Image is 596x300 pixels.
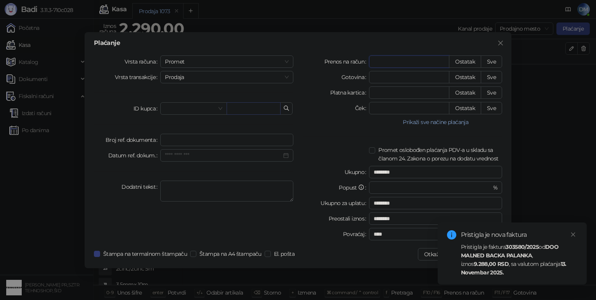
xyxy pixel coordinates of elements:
span: El. pošta [271,250,298,258]
label: Vrsta transakcije [115,71,161,83]
label: Datum ref. dokum. [108,149,161,162]
button: Sve [481,102,502,114]
span: Promet oslobođen plaćanja PDV-a u skladu sa članom 24. Zakona o porezu na dodatu vrednost [375,146,502,163]
div: Plaćanje [94,40,502,46]
label: ID kupca [133,102,160,115]
span: close [570,232,576,237]
textarea: Dodatni tekst [160,181,293,202]
label: Gotovina [341,71,369,83]
label: Prenos na račun [324,55,369,68]
span: info-circle [447,230,456,240]
button: Sve [481,55,502,68]
span: Promet [165,56,289,67]
span: Štampa na termalnom štampaču [100,250,190,258]
label: Ukupno [345,166,369,178]
input: Datum ref. dokum. [165,151,282,160]
label: Ček [355,102,369,114]
div: Pristigla je nova faktura [461,230,577,240]
button: Sve [481,86,502,99]
label: Preostali iznos [329,212,369,225]
button: Ostatak [449,71,481,83]
span: Prodaja [165,71,289,83]
div: Pristigla je faktura od , iznos , sa valutom plaćanja [461,243,577,277]
label: Ukupno za uplatu [321,197,369,209]
strong: 9.288,00 RSD [474,260,509,267]
button: Ostatak [449,102,481,114]
label: Povraćaj [343,228,369,240]
button: Ostatak [449,86,481,99]
label: Platna kartica [330,86,369,99]
button: Ostatak [449,55,481,68]
label: Broj ref. dokumenta [106,134,160,146]
span: close [497,40,504,46]
button: Otkaži [418,248,446,260]
strong: 303580/2025 [506,243,539,250]
input: Broj ref. dokumenta [160,134,293,146]
strong: 13. Novembar 2025. [461,260,567,276]
label: Popust [339,181,369,194]
button: Sve [481,71,502,83]
button: Close [494,37,507,49]
span: Štampa na A4 štampaču [196,250,265,258]
label: Dodatni tekst [121,181,160,193]
button: Prikaži sve načine plaćanja [369,117,502,127]
span: Zatvori [494,40,507,46]
label: Vrsta računa [125,55,161,68]
a: Close [569,230,577,239]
